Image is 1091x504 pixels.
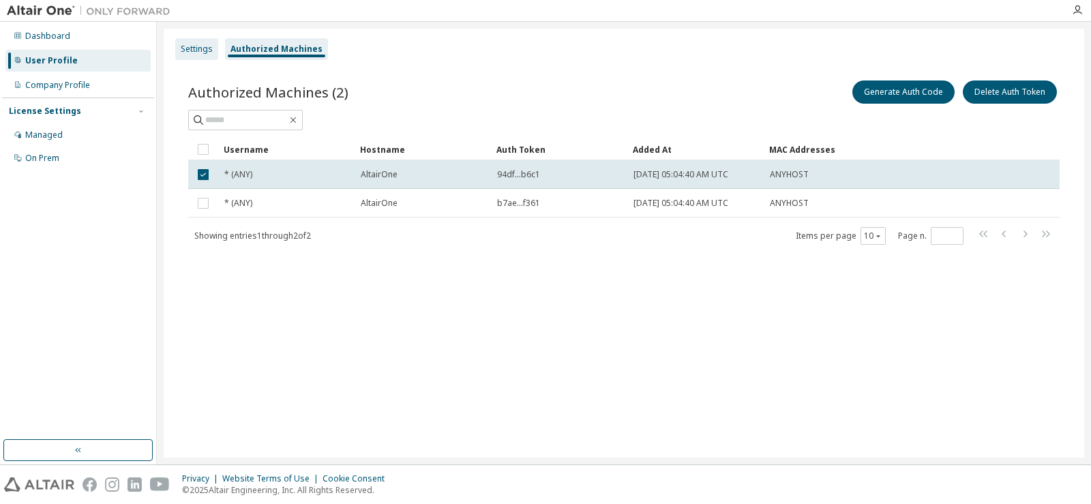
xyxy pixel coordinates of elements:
[361,169,398,180] span: AltairOne
[361,198,398,209] span: AltairOne
[360,138,485,160] div: Hostname
[796,227,886,245] span: Items per page
[864,231,882,241] button: 10
[497,169,540,180] span: 94df...b6c1
[852,80,955,104] button: Generate Auth Code
[633,138,758,160] div: Added At
[188,83,348,102] span: Authorized Machines (2)
[7,4,177,18] img: Altair One
[25,55,78,66] div: User Profile
[182,484,393,496] p: © 2025 Altair Engineering, Inc. All Rights Reserved.
[25,80,90,91] div: Company Profile
[194,230,311,241] span: Showing entries 1 through 2 of 2
[224,198,252,209] span: * (ANY)
[25,31,70,42] div: Dashboard
[150,477,170,492] img: youtube.svg
[224,169,252,180] span: * (ANY)
[769,138,916,160] div: MAC Addresses
[25,130,63,140] div: Managed
[323,473,393,484] div: Cookie Consent
[25,153,59,164] div: On Prem
[230,44,323,55] div: Authorized Machines
[182,473,222,484] div: Privacy
[898,227,963,245] span: Page n.
[181,44,213,55] div: Settings
[222,473,323,484] div: Website Terms of Use
[9,106,81,117] div: License Settings
[497,198,540,209] span: b7ae...f361
[4,477,74,492] img: altair_logo.svg
[963,80,1057,104] button: Delete Auth Token
[633,198,728,209] span: [DATE] 05:04:40 AM UTC
[105,477,119,492] img: instagram.svg
[633,169,728,180] span: [DATE] 05:04:40 AM UTC
[770,198,809,209] span: ANYHOST
[770,169,809,180] span: ANYHOST
[128,477,142,492] img: linkedin.svg
[83,477,97,492] img: facebook.svg
[496,138,622,160] div: Auth Token
[224,138,349,160] div: Username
